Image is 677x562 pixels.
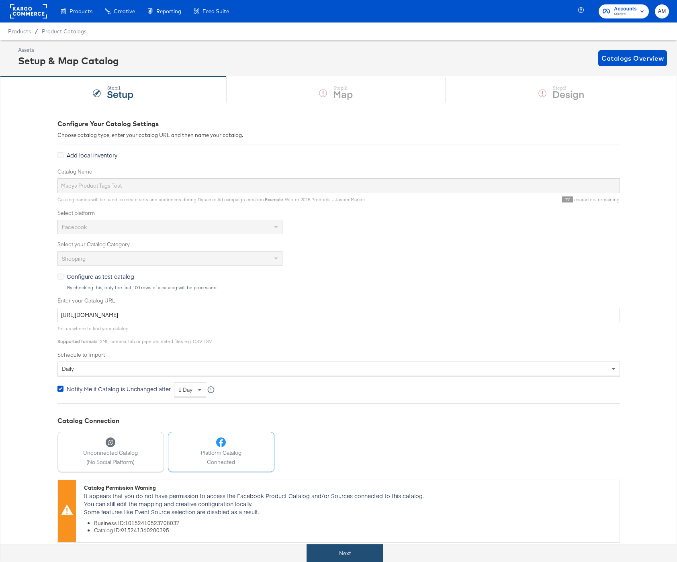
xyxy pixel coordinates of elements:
span: Accounts [614,5,637,13]
span: / [31,28,42,35]
div: Step: 1 [107,85,133,91]
div: Choose catalog type, enter your catalog URL and then name your catalog. [57,131,620,139]
strong: Supported formats [57,338,98,344]
div: characters remaining [365,196,620,203]
p: It appears that you do not have permission to access the Facebook Product Catalog and/or Sources ... [84,491,616,515]
input: Name your catalog e.g. My Dynamic Product Catalog [57,178,620,193]
strong: Setup [107,87,133,100]
span: AM [658,7,666,16]
div: Setup & Map Catalog [18,54,119,67]
span: Notify Me if Catalog is Unchanged after [67,385,171,393]
span: 1 day [178,386,192,393]
span: Catalogs Overview [601,53,664,64]
button: Unconnected Catalog(No Social Platform) [57,432,164,472]
span: (No Social Platform) [83,458,138,466]
span: Products [8,28,31,35]
span: Catalog names will be used to create sets and audiences during Dynamic Ad campaign creation. : Wi... [57,196,365,202]
div: By checking this, only the first 100 rows of a catalog will be processed. [67,285,620,290]
label: Schedule to Import [57,351,620,359]
span: Unconnected Catalog [83,449,138,457]
span: Configure as test catalog [67,272,134,280]
button: AM [655,4,669,18]
span: 77 [562,196,573,202]
input: Enter Catalog URL, e.g. http://www.example.com/products.xml [57,308,620,323]
button: AccountsMacy's [599,4,649,18]
label: Enter your Catalog URL [57,297,620,305]
span: Connected [201,458,241,466]
button: Platform CatalogConnected [168,432,274,472]
label: Select platform [57,209,620,217]
span: Tell us where to find your catalog. : XML, comma, tab or pipe delimited files e.g. CSV, TSV. [57,325,212,344]
span: daily [62,365,74,372]
span: Facebook [62,223,87,231]
span: Shopping [62,255,86,262]
div: Assets [18,46,119,54]
button: Catalogs Overview [598,50,667,66]
div: Catalog Connection [57,416,620,425]
span: Reporting [156,8,181,14]
a: Product Catalogs [42,28,86,35]
li: Catalog ID: 915241360200395 [94,527,616,534]
div: Configure Your Catalog Settings [57,119,620,129]
strong: Example [265,196,283,202]
span: Creative [114,8,135,14]
label: Catalog Name [57,168,620,176]
label: Select your Catalog Category [57,241,620,248]
div: Catalog Permission Warning [84,484,616,492]
span: Feed Suite [202,8,229,14]
span: Add local inventory [67,151,117,159]
span: Platform Catalog [201,449,241,457]
li: Business ID: 10152410523708037 [94,519,616,527]
span: Products [70,8,92,14]
span: Macy's [614,11,637,18]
